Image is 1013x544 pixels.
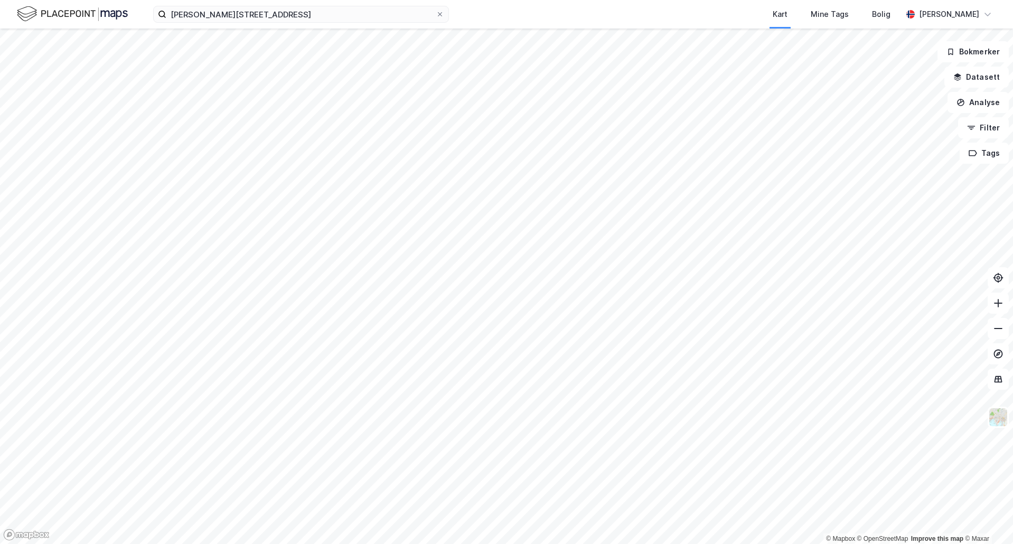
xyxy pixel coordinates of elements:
[3,529,50,541] a: Mapbox homepage
[811,8,849,21] div: Mine Tags
[958,117,1009,138] button: Filter
[773,8,787,21] div: Kart
[857,535,908,542] a: OpenStreetMap
[944,67,1009,88] button: Datasett
[937,41,1009,62] button: Bokmerker
[988,407,1008,427] img: Z
[872,8,890,21] div: Bolig
[960,493,1013,544] div: Kontrollprogram for chat
[960,143,1009,164] button: Tags
[911,535,963,542] a: Improve this map
[948,92,1009,113] button: Analyse
[960,493,1013,544] iframe: Chat Widget
[919,8,979,21] div: [PERSON_NAME]
[166,6,436,22] input: Søk på adresse, matrikkel, gårdeiere, leietakere eller personer
[826,535,855,542] a: Mapbox
[17,5,128,23] img: logo.f888ab2527a4732fd821a326f86c7f29.svg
